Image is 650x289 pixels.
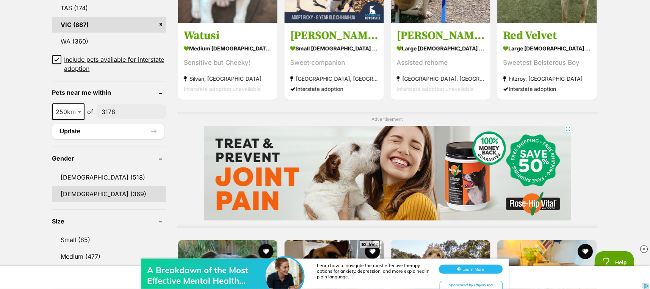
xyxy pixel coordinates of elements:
[52,155,166,162] header: Gender
[503,28,591,43] h3: Red Velvet
[52,89,166,96] header: Pets near me within
[317,19,431,36] div: Learn how to navigate the most effective therapy options for anxiety, depression, and more explai...
[178,23,277,100] a: Watusi medium [DEMOGRAPHIC_DATA] Dog Sensitive but Cheeky! Silvan, [GEOGRAPHIC_DATA] Interstate a...
[290,43,378,54] strong: small [DEMOGRAPHIC_DATA] Dog
[52,186,166,202] a: [DEMOGRAPHIC_DATA] (369)
[290,58,378,68] div: Sweet companion
[184,43,272,54] strong: medium [DEMOGRAPHIC_DATA] Dog
[204,126,572,220] iframe: Advertisement
[397,86,474,92] span: Interstate adoption unavailable
[498,23,597,100] a: Red Velvet large [DEMOGRAPHIC_DATA] Dog Sweetest Boisterous Boy Fitzroy, [GEOGRAPHIC_DATA] Inters...
[440,37,503,47] div: Sponsored by Physio Inq
[52,17,166,33] a: VIC (887)
[52,33,166,49] a: WA (360)
[397,43,485,54] strong: large [DEMOGRAPHIC_DATA] Dog
[503,73,591,84] strong: Fitzroy, [GEOGRAPHIC_DATA]
[503,84,591,94] div: Interstate adoption
[290,84,378,94] div: Interstate adoption
[397,28,485,43] h3: [PERSON_NAME]
[52,103,85,120] span: 250km
[439,21,503,30] button: Learn More
[285,23,384,100] a: [PERSON_NAME] - [DEMOGRAPHIC_DATA] Chihuahua small [DEMOGRAPHIC_DATA] Dog Sweet companion [GEOGRA...
[391,23,490,100] a: [PERSON_NAME] large [DEMOGRAPHIC_DATA] Dog Assisted rehome [GEOGRAPHIC_DATA], [GEOGRAPHIC_DATA] I...
[147,21,269,42] div: A Breakdown of the Most Effective Mental Health Therapies
[184,73,272,84] strong: Silvan, [GEOGRAPHIC_DATA]
[97,105,166,119] input: postcode
[52,232,166,248] a: Small (85)
[503,58,591,68] div: Sweetest Boisterous Boy
[397,58,485,68] div: Assisted rehome
[290,73,378,84] strong: [GEOGRAPHIC_DATA], [GEOGRAPHIC_DATA]
[64,55,166,73] span: Include pets available for interstate adoption
[503,43,591,54] strong: large [DEMOGRAPHIC_DATA] Dog
[184,28,272,43] h3: Watusi
[52,124,164,139] button: Update
[184,86,261,92] span: Interstate adoption unavailable
[52,169,166,185] a: [DEMOGRAPHIC_DATA] (518)
[266,14,304,52] img: A Breakdown of the Most Effective Mental Health Therapies
[184,58,272,68] div: Sensitive but Cheeky!
[53,106,84,117] span: 250km
[52,218,166,225] header: Size
[290,28,378,43] h3: [PERSON_NAME] - [DEMOGRAPHIC_DATA] Chihuahua
[52,55,166,73] a: Include pets available for interstate adoption
[641,245,648,253] img: close_rtb.svg
[177,112,598,228] div: Advertisement
[88,107,94,116] span: of
[360,241,380,248] span: Close
[397,73,485,84] strong: [GEOGRAPHIC_DATA], [GEOGRAPHIC_DATA]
